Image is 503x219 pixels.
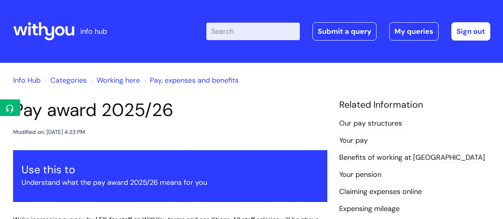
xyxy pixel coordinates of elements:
a: Your pension [339,170,381,180]
input: Search [206,23,300,40]
div: Modified on: [DATE] 4:23 PM [13,127,85,137]
li: Working here [89,74,140,87]
a: Working here [97,76,140,85]
a: Categories [50,76,87,85]
div: | - [206,22,490,41]
a: Info Hub [13,76,41,85]
a: Expensing mileage [339,204,400,214]
a: Submit a query [313,22,377,41]
a: Claiming expenses online [339,187,422,197]
li: Solution home [43,74,87,87]
a: Benefits of working at [GEOGRAPHIC_DATA] [339,153,485,163]
p: info hub [80,25,107,38]
a: My queries [389,22,439,41]
a: Your pay [339,136,368,146]
h3: Use this to [21,163,319,176]
h4: Related Information [339,99,490,110]
a: Our pay structures [339,118,402,129]
a: Pay, expenses and benefits [150,76,239,85]
a: Sign out [451,22,490,41]
h1: Pay award 2025/26 [13,99,327,121]
li: Pay, expenses and benefits [142,74,239,87]
p: Understand what the pay award 2025/26 means for you [21,176,319,189]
